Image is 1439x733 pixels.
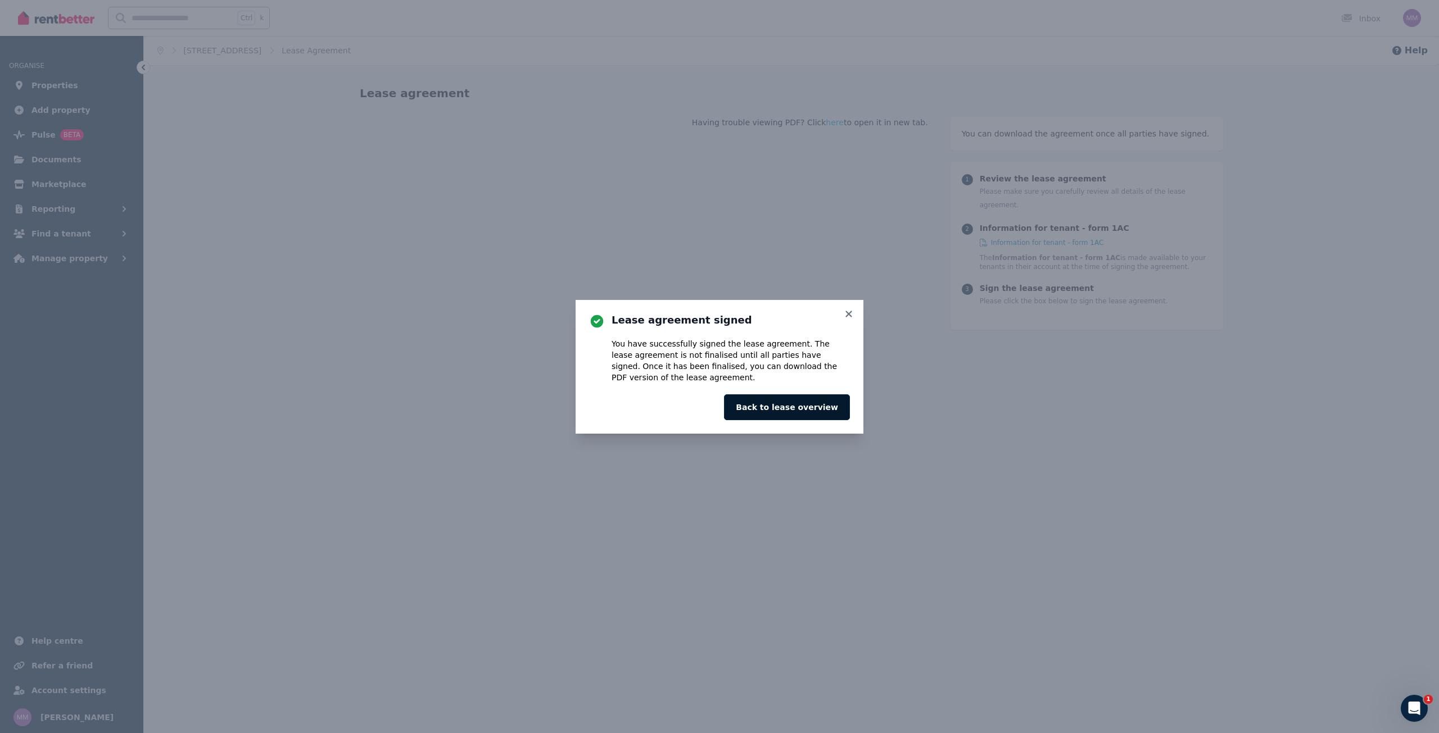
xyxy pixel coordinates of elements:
div: You have successfully signed the lease agreement. The lease agreement is . Once it has been final... [612,338,850,383]
iframe: Intercom live chat [1401,695,1428,722]
span: not finalised until all parties have signed [612,350,821,371]
span: 1 [1424,695,1433,704]
button: Back to lease overview [724,394,850,420]
h3: Lease agreement signed [612,313,850,327]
